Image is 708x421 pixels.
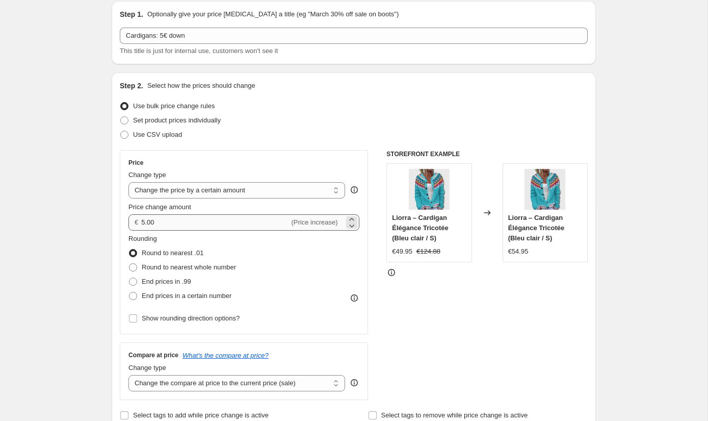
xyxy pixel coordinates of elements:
[128,351,178,359] h3: Compare at price
[142,249,203,257] span: Round to nearest .01
[508,214,565,242] span: Liorra – Cardigan Élégance Tricotée (Bleu clair / S)
[349,378,359,388] div: help
[381,411,528,419] span: Select tags to remove while price change is active
[386,150,588,158] h6: STOREFRONT EXAMPLE
[133,131,182,138] span: Use CSV upload
[142,314,240,322] span: Show rounding direction options?
[128,171,166,179] span: Change type
[133,102,215,110] span: Use bulk price change rules
[147,81,255,91] p: Select how the prices should change
[141,214,289,231] input: -10.00
[182,352,269,359] button: What's the compare at price?
[392,246,412,257] div: €49.95
[128,159,143,167] h3: Price
[120,81,143,91] h2: Step 2.
[120,28,588,44] input: 30% off holiday sale
[525,169,565,210] img: Template02_f4e00c41-dd80-420e-9e67-d21a508b9929_80x.jpg
[142,292,231,300] span: End prices in a certain number
[508,246,529,257] div: €54.95
[120,47,278,55] span: This title is just for internal use, customers won't see it
[392,214,449,242] span: Liorra – Cardigan Élégance Tricotée (Bleu clair / S)
[128,203,191,211] span: Price change amount
[133,411,269,419] span: Select tags to add while price change is active
[409,169,450,210] img: Template02_f4e00c41-dd80-420e-9e67-d21a508b9929_80x.jpg
[349,185,359,195] div: help
[120,9,143,19] h2: Step 1.
[133,116,221,124] span: Set product prices individually
[128,364,166,372] span: Change type
[142,263,236,271] span: Round to nearest whole number
[147,9,399,19] p: Optionally give your price [MEDICAL_DATA] a title (eg "March 30% off sale on boots")
[142,278,191,285] span: End prices in .99
[292,218,338,226] span: (Price increase)
[416,246,440,257] strike: €124.88
[135,218,138,226] span: €
[128,235,157,242] span: Rounding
